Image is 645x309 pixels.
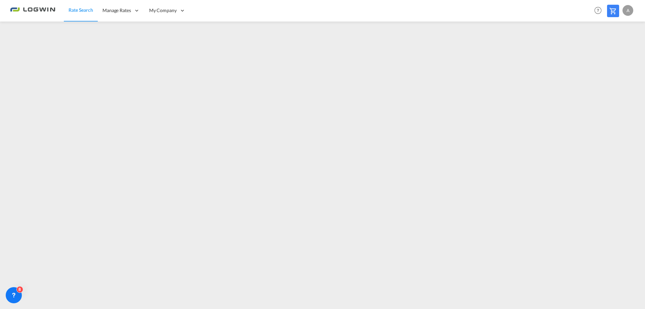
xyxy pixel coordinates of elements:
span: Rate Search [69,7,93,13]
div: A [622,5,633,16]
div: Help [592,5,607,17]
span: Help [592,5,604,16]
img: bc73a0e0d8c111efacd525e4c8ad7d32.png [10,3,55,18]
span: My Company [149,7,177,14]
span: Manage Rates [102,7,131,14]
